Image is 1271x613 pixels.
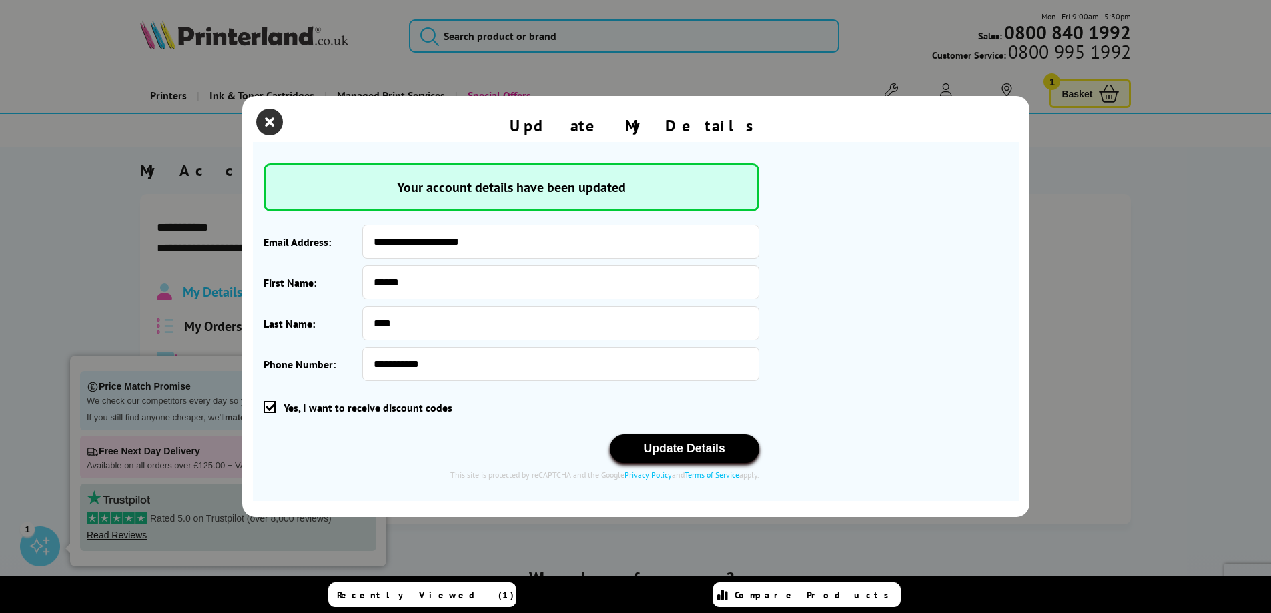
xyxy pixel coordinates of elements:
[735,589,896,601] span: Compare Products
[260,112,280,132] button: close modal
[264,225,363,259] label: Email Address:
[264,306,363,340] label: Last Name:
[610,434,759,463] button: Update Details
[264,163,759,211] span: Your account details have been updated
[337,589,514,601] span: Recently Viewed (1)
[264,347,363,381] label: Phone Number:
[624,470,672,480] a: Privacy Policy
[713,582,901,607] a: Compare Products
[284,401,452,414] span: Yes, I want to receive discount codes
[510,115,762,136] div: Update My Details
[264,265,363,299] label: First Name:
[264,470,759,480] div: This site is protected by reCAPTCHA and the Google and apply.
[685,470,739,480] a: Terms of Service
[328,582,516,607] a: Recently Viewed (1)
